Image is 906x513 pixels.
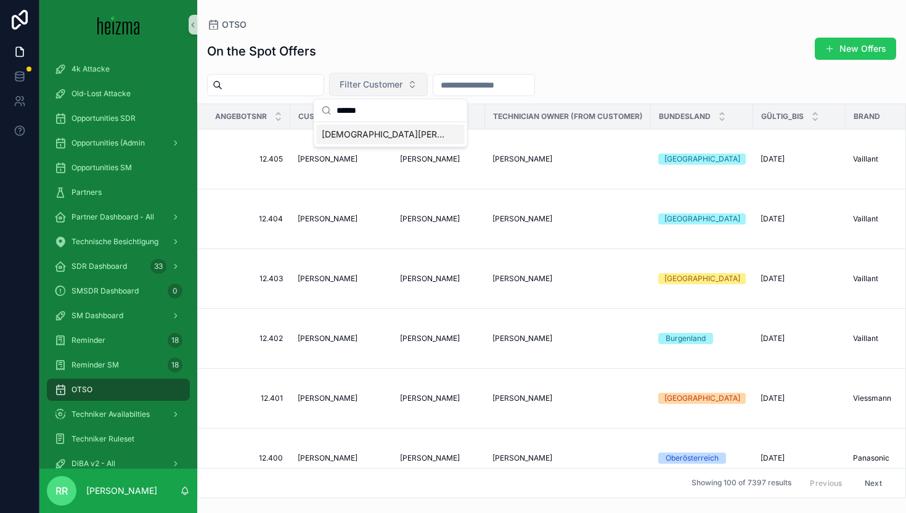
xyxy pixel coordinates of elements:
a: [PERSON_NAME] [400,214,478,224]
a: SMSDR Dashboard0 [47,280,190,302]
span: Panasonic [853,453,889,463]
span: Vaillant [853,334,878,343]
span: SDR Dashboard [71,261,127,271]
a: [DATE] [761,154,838,164]
a: [DATE] [761,453,838,463]
div: 0 [168,284,182,298]
span: [PERSON_NAME] [492,334,552,343]
span: [PERSON_NAME] [298,334,357,343]
span: [DATE] [761,393,785,403]
a: OTSO [207,18,247,31]
div: 18 [168,333,182,348]
span: [DATE] [761,453,785,463]
span: OTSO [222,18,247,31]
a: [PERSON_NAME] [492,393,643,403]
span: Customer [298,112,341,121]
span: [PERSON_NAME] [298,154,357,164]
a: Techniker Availabilties [47,403,190,425]
a: [PERSON_NAME] [492,214,643,224]
a: SDR Dashboard33 [47,255,190,277]
a: 12.404 [213,214,283,224]
span: [PERSON_NAME] [400,274,460,284]
a: [DATE] [761,214,838,224]
span: [PERSON_NAME] [492,453,552,463]
button: New Offers [815,38,896,60]
span: RR [55,483,68,498]
span: Bundesland [659,112,711,121]
a: [PERSON_NAME] [400,274,478,284]
a: [DATE] [761,393,838,403]
span: Opportunities SDR [71,113,136,123]
span: [PERSON_NAME] [400,214,460,224]
h1: On the Spot Offers [207,43,316,60]
span: [PERSON_NAME] [492,154,552,164]
div: 33 [150,259,166,274]
span: [DATE] [761,154,785,164]
div: Burgenland [666,333,706,344]
a: Old-Lost Attacke [47,83,190,105]
a: 12.400 [213,453,283,463]
a: [PERSON_NAME] [298,214,385,224]
button: Next [856,474,891,493]
p: [PERSON_NAME] [86,485,157,497]
a: [GEOGRAPHIC_DATA] [658,273,746,284]
a: Techniker Ruleset [47,428,190,450]
a: Reminder SM18 [47,354,190,376]
a: [PERSON_NAME] [400,393,478,403]
a: [DATE] [761,274,838,284]
span: OTSO [71,385,92,395]
span: 12.403 [213,274,283,284]
a: [GEOGRAPHIC_DATA] [658,393,746,404]
span: Vaillant [853,214,878,224]
div: [GEOGRAPHIC_DATA] [664,273,740,284]
a: Technische Besichtigung [47,231,190,253]
span: DiBA v2 - All [71,459,115,469]
a: SM Dashboard [47,305,190,327]
a: 12.405 [213,154,283,164]
span: Reminder SM [71,360,119,370]
span: [DATE] [761,274,785,284]
a: [PERSON_NAME] [298,274,385,284]
span: Technician Owner (from customer) [493,112,643,121]
span: Technische Besichtigung [71,237,158,247]
span: 4k Attacke [71,64,110,74]
div: scrollable content [39,49,197,469]
span: [DATE] [761,334,785,343]
a: Opportunities (Admin [47,132,190,154]
div: [GEOGRAPHIC_DATA] [664,154,740,165]
span: Filter Customer [340,78,402,91]
a: Reminder18 [47,329,190,351]
a: DiBA v2 - All [47,453,190,475]
span: [PERSON_NAME] [298,453,357,463]
span: [PERSON_NAME] [492,214,552,224]
a: [PERSON_NAME] [400,334,478,343]
a: Oberösterreich [658,453,746,464]
a: 4k Attacke [47,58,190,80]
a: [PERSON_NAME] [492,334,643,343]
a: Opportunities SDR [47,107,190,129]
a: [PERSON_NAME] [400,154,478,164]
span: Viessmann [853,393,891,403]
a: [PERSON_NAME] [298,453,385,463]
span: [PERSON_NAME] [400,393,460,403]
a: [DATE] [761,334,838,343]
button: Select Button [329,73,428,96]
a: [PERSON_NAME] [492,274,643,284]
span: Angebotsnr [215,112,267,121]
span: Techniker Ruleset [71,434,134,444]
span: SMSDR Dashboard [71,286,139,296]
span: [PERSON_NAME] [492,393,552,403]
a: 12.402 [213,334,283,343]
div: [GEOGRAPHIC_DATA] [664,393,740,404]
a: OTSO [47,379,190,401]
div: Suggestions [314,122,467,147]
span: [PERSON_NAME] [298,393,357,403]
span: Opportunities (Admin [71,138,145,148]
a: Opportunities SM [47,157,190,179]
span: [DATE] [761,214,785,224]
a: [PERSON_NAME] [492,453,643,463]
